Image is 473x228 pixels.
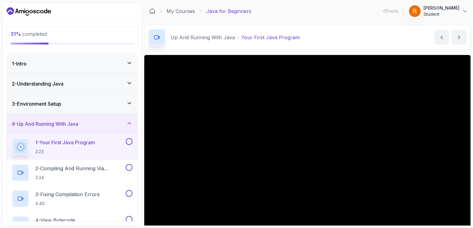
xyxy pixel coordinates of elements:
h3: 4 - Up And Running With Java [12,120,78,128]
button: next content [452,30,466,45]
a: My Courses [167,7,195,15]
p: 4 - View Bytecode [35,217,75,224]
h3: 3 - Environment Setup [12,100,61,108]
button: 4-Up And Running With Java [7,114,137,134]
h3: 1 - Intro [12,60,27,67]
button: previous content [434,30,449,45]
p: 3 - Fixing Compilation Errors [35,191,100,198]
span: completed [11,31,47,37]
button: 3-Environment Setup [7,94,137,114]
button: 2-Understanding Java [7,74,137,94]
iframe: chat widget [435,189,473,219]
span: 31 % [11,31,21,37]
p: 2:23 [35,149,95,155]
p: 1 - Your First Java Program [35,139,95,146]
button: 1-Your First Java Program2:23 [12,138,132,155]
button: user profile image[PERSON_NAME]Student [409,5,468,17]
button: 3-Fixing Compilation Errors4:40 [12,190,132,207]
a: Dashboard [149,8,155,14]
p: 4:40 [35,201,100,207]
p: 2 - Compiling And Running Via Terminal [35,165,124,172]
button: 2-Compiling And Running Via Terminal3:34 [12,164,132,181]
p: [PERSON_NAME] [423,5,459,11]
p: Your First Java Program [241,34,300,41]
p: Up And Running With Java [171,34,235,41]
p: Student [423,11,459,17]
p: 0 Points [383,8,398,14]
img: user profile image [409,5,421,17]
button: 1-Intro [7,54,137,74]
p: Java for Beginners [206,7,251,15]
p: 3:34 [35,175,124,181]
h3: 2 - Understanding Java [12,80,63,87]
a: Dashboard [7,6,51,16]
